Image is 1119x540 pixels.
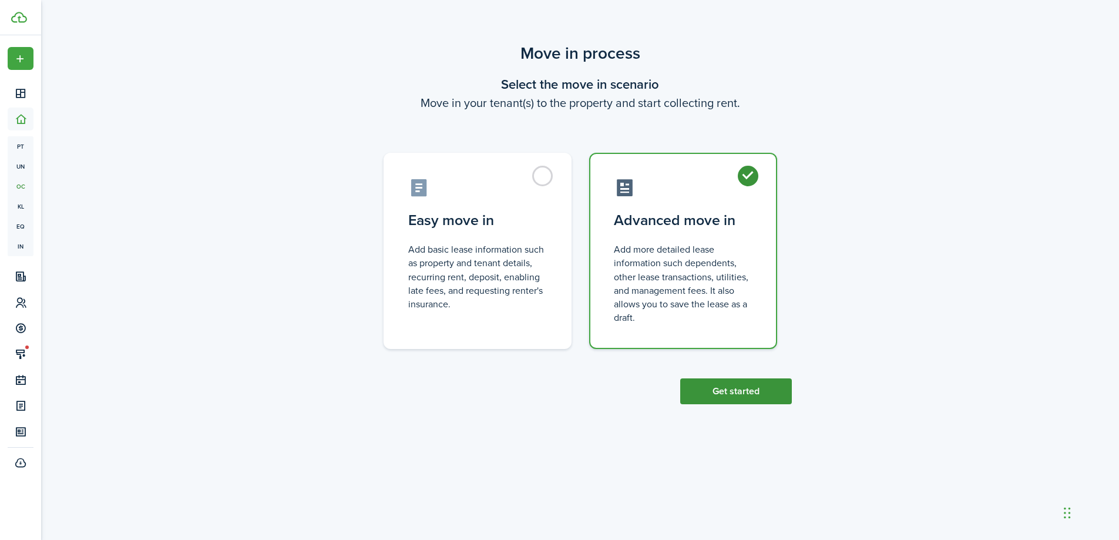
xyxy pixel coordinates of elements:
[8,236,33,256] a: in
[923,413,1119,540] iframe: Chat Widget
[8,47,33,70] button: Open menu
[8,156,33,176] a: un
[408,243,547,311] control-radio-card-description: Add basic lease information such as property and tenant details, recurring rent, deposit, enablin...
[369,94,792,112] wizard-step-header-description: Move in your tenant(s) to the property and start collecting rent.
[11,12,27,23] img: TenantCloud
[8,176,33,196] a: oc
[614,243,752,324] control-radio-card-description: Add more detailed lease information such dependents, other lease transactions, utilities, and man...
[1064,495,1071,531] div: Drag
[680,378,792,404] button: Get started
[8,136,33,156] a: pt
[369,75,792,94] wizard-step-header-title: Select the move in scenario
[8,196,33,216] a: kl
[614,210,752,231] control-radio-card-title: Advanced move in
[408,210,547,231] control-radio-card-title: Easy move in
[8,216,33,236] a: eq
[369,41,792,66] scenario-title: Move in process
